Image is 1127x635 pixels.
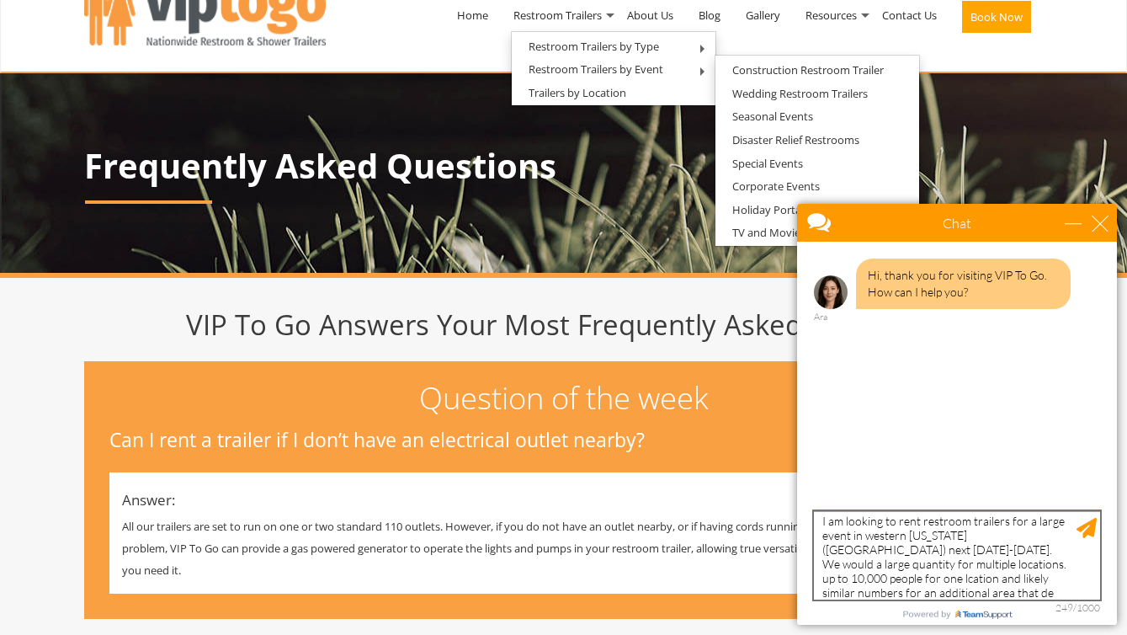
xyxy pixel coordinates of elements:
a: Trailers by Location [512,83,643,104]
a: Corporate Events [715,176,837,197]
h3: Can I rent a trailer if I don’t have an electrical outlet nearby? [109,430,1018,451]
a: Special Events [715,153,820,174]
h4: Answer: [122,493,1006,509]
p: Frequently Asked Questions [84,147,1044,184]
iframe: Live Chat Box [787,194,1127,635]
a: Holiday Portable Toilet Rentals [715,200,903,221]
a: Wedding Restroom Trailers [715,83,885,104]
a: Restroom Trailers by Event [512,59,680,80]
p: All our trailers are set to run on one or two standard 110 outlets. However, if you do not have a... [122,515,1006,581]
a: Disaster Relief Restrooms [715,130,876,151]
a: Seasonal Events [715,106,830,127]
button: Book Now [962,1,1031,33]
a: Restroom Trailers by Type [512,36,676,57]
h1: VIP To Go Answers Your Most Frequently Asked Questions [84,310,1044,340]
a: Construction Restroom Trailer [715,60,901,81]
h2: Question of the week [109,381,1018,414]
a: TV and Movie Shoots [715,222,855,243]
